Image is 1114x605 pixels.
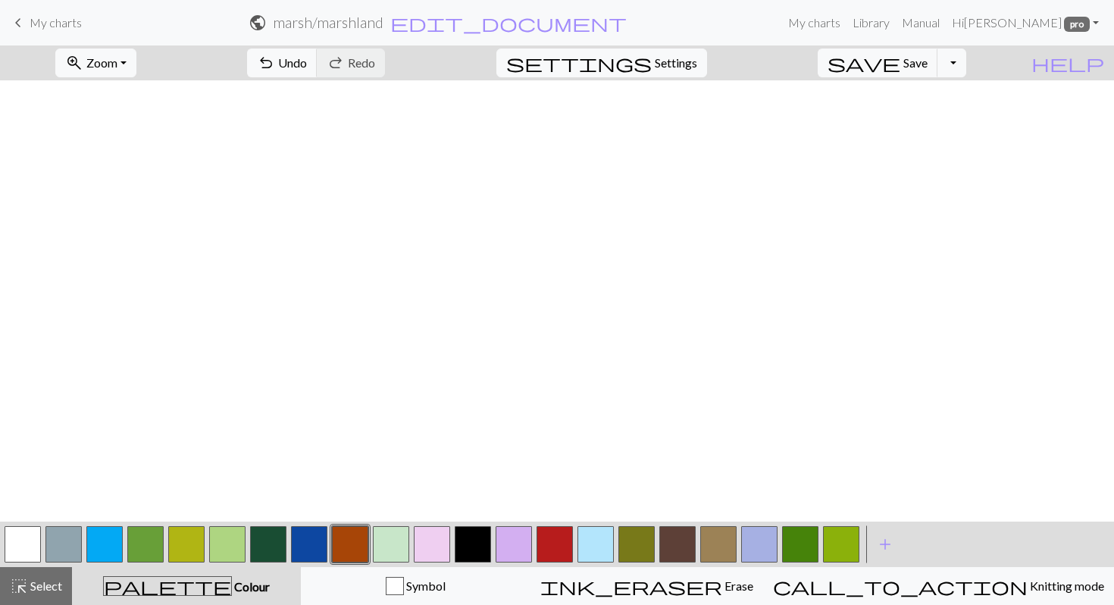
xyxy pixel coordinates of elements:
a: Hi[PERSON_NAME] pro [946,8,1105,38]
i: Settings [506,54,652,72]
h2: marsh / marshland [273,14,383,31]
span: highlight_alt [10,575,28,597]
button: Zoom [55,49,136,77]
span: My charts [30,15,82,30]
a: My charts [9,10,82,36]
span: save [828,52,900,74]
span: palette [104,575,231,597]
span: public [249,12,267,33]
a: Library [846,8,896,38]
button: Knitting mode [763,567,1114,605]
span: keyboard_arrow_left [9,12,27,33]
span: Colour [232,579,270,594]
span: Settings [655,54,697,72]
a: Manual [896,8,946,38]
span: help [1031,52,1104,74]
span: Select [28,578,62,593]
span: Symbol [404,578,446,593]
span: pro [1064,17,1090,32]
button: Colour [72,567,301,605]
span: settings [506,52,652,74]
span: call_to_action [773,575,1028,597]
a: My charts [782,8,846,38]
button: Save [818,49,938,77]
span: Zoom [86,55,117,70]
span: edit_document [390,12,627,33]
span: Undo [278,55,307,70]
span: add [876,534,894,555]
button: SettingsSettings [496,49,707,77]
button: Erase [530,567,763,605]
span: Erase [722,578,753,593]
button: Undo [247,49,318,77]
span: Save [903,55,928,70]
span: zoom_in [65,52,83,74]
button: Symbol [301,567,530,605]
span: Knitting mode [1028,578,1104,593]
span: undo [257,52,275,74]
span: ink_eraser [540,575,722,597]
